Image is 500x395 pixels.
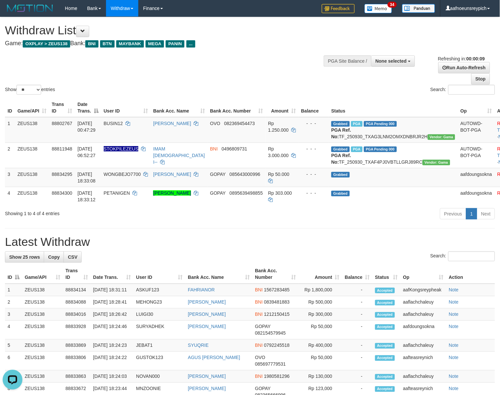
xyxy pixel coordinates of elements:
[401,284,446,296] td: aafKongsreypheak
[224,121,255,126] span: Copy 082369454473 to clipboard
[104,146,139,151] span: Nama rekening ada tanda titik/strip, harap diedit
[438,62,490,73] a: Run Auto-Refresh
[151,98,208,117] th: Bank Acc. Name: activate to sort column ascending
[255,362,286,367] span: Copy 085697779531 to clipboard
[331,127,351,139] b: PGA Ref. No:
[5,143,15,168] td: 2
[255,343,263,348] span: BNI
[91,296,134,309] td: [DATE] 18:28:41
[15,143,49,168] td: ZEUS138
[268,146,289,158] span: Rp 3.000.000
[342,284,373,296] td: -
[298,284,342,296] td: Rp 1,800,000
[5,3,55,13] img: MOTION_logo.png
[329,98,458,117] th: Status
[342,309,373,321] td: -
[153,190,191,196] a: [PERSON_NAME]
[471,73,490,84] a: Stop
[22,284,63,296] td: ZEUS138
[91,265,134,284] th: Date Trans.: activate to sort column ascending
[449,287,459,293] a: Note
[401,321,446,340] td: aafdoungsokna
[22,309,63,321] td: ZEUS138
[91,284,134,296] td: [DATE] 18:31:11
[133,340,185,352] td: JEBAT1
[298,309,342,321] td: Rp 300,000
[77,172,96,183] span: [DATE] 18:33:08
[63,265,91,284] th: Trans ID: activate to sort column ascending
[253,265,299,284] th: Bank Acc. Number: activate to sort column ascending
[133,265,185,284] th: User ID: activate to sort column ascending
[75,98,101,117] th: Date Trans.: activate to sort column descending
[331,172,350,178] span: Grabbed
[264,343,290,348] span: Copy 0792245518 to clipboard
[146,40,164,48] span: MEGA
[301,120,326,127] div: - - -
[104,121,123,126] span: BUSIN12
[458,98,495,117] th: Op: activate to sort column ascending
[401,371,446,383] td: aaflachchaleuy
[255,386,271,391] span: GOPAY
[16,85,41,95] select: Showentries
[298,98,329,117] th: Balance
[428,134,456,140] span: Vendor URL: https://trx31.1velocity.biz
[230,190,263,196] span: Copy 0895639498855 to clipboard
[431,85,495,95] label: Search:
[388,2,397,8] span: 34
[63,284,91,296] td: 88834134
[23,40,70,48] span: OXPLAY > ZEUS138
[466,56,485,61] strong: 00:00:09
[63,371,91,383] td: 88833863
[210,146,218,151] span: BNI
[133,296,185,309] td: MEHONG23
[5,98,15,117] th: ID
[22,296,63,309] td: ZEUS138
[268,172,290,177] span: Rp 50.000
[52,172,72,177] span: 88834295
[52,121,72,126] span: 88802767
[222,146,247,151] span: Copy 0496809731 to clipboard
[22,321,63,340] td: ZEUS138
[375,355,395,361] span: Accepted
[298,265,342,284] th: Amount: activate to sort column ascending
[185,265,253,284] th: Bank Acc. Name: activate to sort column ascending
[446,265,495,284] th: Action
[342,265,373,284] th: Balance: activate to sort column ascending
[268,121,289,133] span: Rp 1.250.000
[342,352,373,371] td: -
[15,168,49,187] td: ZEUS138
[255,300,263,305] span: BNI
[188,324,226,329] a: [PERSON_NAME]
[440,208,466,219] a: Previous
[5,168,15,187] td: 3
[91,321,134,340] td: [DATE] 18:24:46
[298,352,342,371] td: Rp 50,000
[77,146,96,158] span: [DATE] 06:52:27
[364,147,397,152] span: PGA Pending
[91,309,134,321] td: [DATE] 18:26:42
[329,143,458,168] td: TF_250930_TXAF4PJ0VBTLLGRJ89RC
[371,55,415,67] button: None selected
[466,208,477,219] a: 1
[5,187,15,206] td: 4
[449,355,459,360] a: Note
[133,321,185,340] td: SURYADHEK
[77,121,96,133] span: [DATE] 00:47:29
[375,288,395,293] span: Accepted
[401,265,446,284] th: Op: activate to sort column ascending
[449,312,459,317] a: Note
[49,98,75,117] th: Trans ID: activate to sort column ascending
[329,117,458,143] td: TF_250930_TXAG3LNM2OMXDNBRJR2H
[449,343,459,348] a: Note
[5,85,55,95] label: Show entries
[133,352,185,371] td: GUSTOK123
[133,371,185,383] td: NOVAN000
[91,340,134,352] td: [DATE] 18:24:23
[301,190,326,196] div: - - -
[63,321,91,340] td: 88833928
[375,386,395,392] span: Accepted
[188,312,226,317] a: [PERSON_NAME]
[5,251,44,263] a: Show 25 rows
[402,4,435,13] img: panduan.png
[255,331,286,336] span: Copy 082154579945 to clipboard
